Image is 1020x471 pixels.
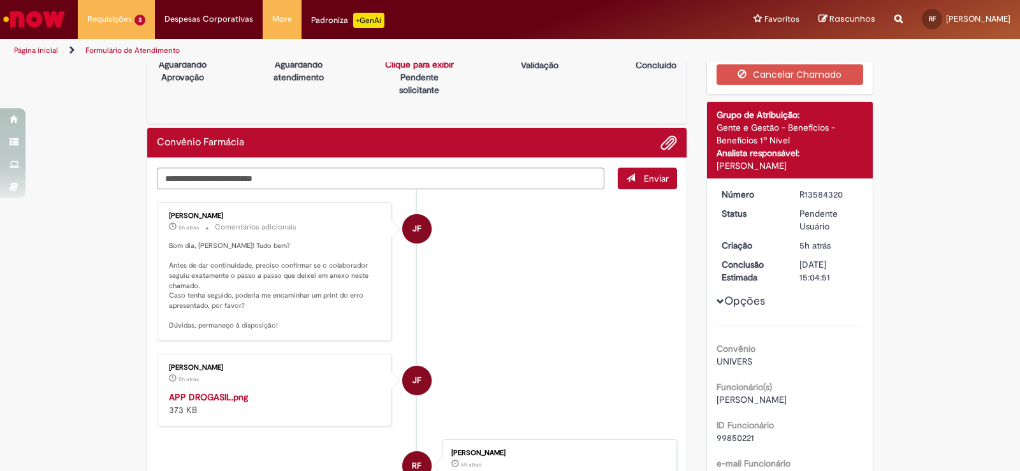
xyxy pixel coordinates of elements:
[385,71,454,96] p: Pendente solicitante
[712,207,790,220] dt: Status
[712,188,790,201] dt: Número
[152,58,212,83] p: Aguardando Aprovação
[461,461,481,468] time: 01/10/2025 09:04:40
[929,15,936,23] span: RF
[717,108,864,121] div: Grupo de Atribuição:
[829,13,875,25] span: Rascunhos
[169,241,381,331] p: Bom dia, [PERSON_NAME]! Tudo bem? Antes de dar continuidade, preciso confirmar se o colaborador s...
[10,39,671,62] ul: Trilhas de página
[799,188,859,201] div: R13584320
[717,159,864,172] div: [PERSON_NAME]
[717,356,752,367] span: UNIVERS
[353,13,384,28] p: +GenAi
[799,240,831,251] time: 01/10/2025 09:04:43
[135,15,145,25] span: 3
[451,449,664,457] div: [PERSON_NAME]
[178,375,199,383] span: 5h atrás
[268,58,328,83] p: Aguardando atendimento
[169,212,381,220] div: [PERSON_NAME]
[311,13,384,28] div: Padroniza
[717,419,774,431] b: ID Funcionário
[178,224,199,231] span: 5h atrás
[215,222,296,233] small: Comentários adicionais
[717,147,864,159] div: Analista responsável:
[169,391,381,416] div: 373 KB
[178,375,199,383] time: 01/10/2025 09:44:13
[799,207,859,233] div: Pendente Usuário
[717,458,790,469] b: e-mail Funcionário
[946,13,1010,24] span: [PERSON_NAME]
[385,59,454,70] a: Clique para exibir
[169,391,248,403] a: APP DROGASIL.png
[819,13,875,25] a: Rascunhos
[799,258,859,284] div: [DATE] 15:04:51
[1,6,67,32] img: ServiceNow
[644,173,669,184] span: Enviar
[521,59,558,71] p: Validação
[157,168,604,189] textarea: Digite sua mensagem aqui...
[717,343,755,354] b: Convênio
[636,59,676,71] p: Concluído
[169,364,381,372] div: [PERSON_NAME]
[157,137,244,149] h2: Convênio Farmácia Histórico de tíquete
[412,214,421,244] span: JF
[717,432,754,444] span: 99850221
[712,239,790,252] dt: Criação
[14,45,58,55] a: Página inicial
[87,13,132,25] span: Requisições
[402,214,432,243] div: Jeter Filho
[717,64,864,85] button: Cancelar Chamado
[799,239,859,252] div: 01/10/2025 09:04:43
[178,224,199,231] time: 01/10/2025 09:44:17
[717,394,787,405] span: [PERSON_NAME]
[164,13,253,25] span: Despesas Corporativas
[412,365,421,396] span: JF
[272,13,292,25] span: More
[660,134,677,151] button: Adicionar anexos
[717,381,772,393] b: Funcionário(s)
[712,258,790,284] dt: Conclusão Estimada
[618,168,677,189] button: Enviar
[461,461,481,468] span: 5h atrás
[85,45,180,55] a: Formulário de Atendimento
[764,13,799,25] span: Favoritos
[402,366,432,395] div: Jeter Filho
[799,240,831,251] span: 5h atrás
[717,121,864,147] div: Gente e Gestão - Benefícios - Benefícios 1º Nível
